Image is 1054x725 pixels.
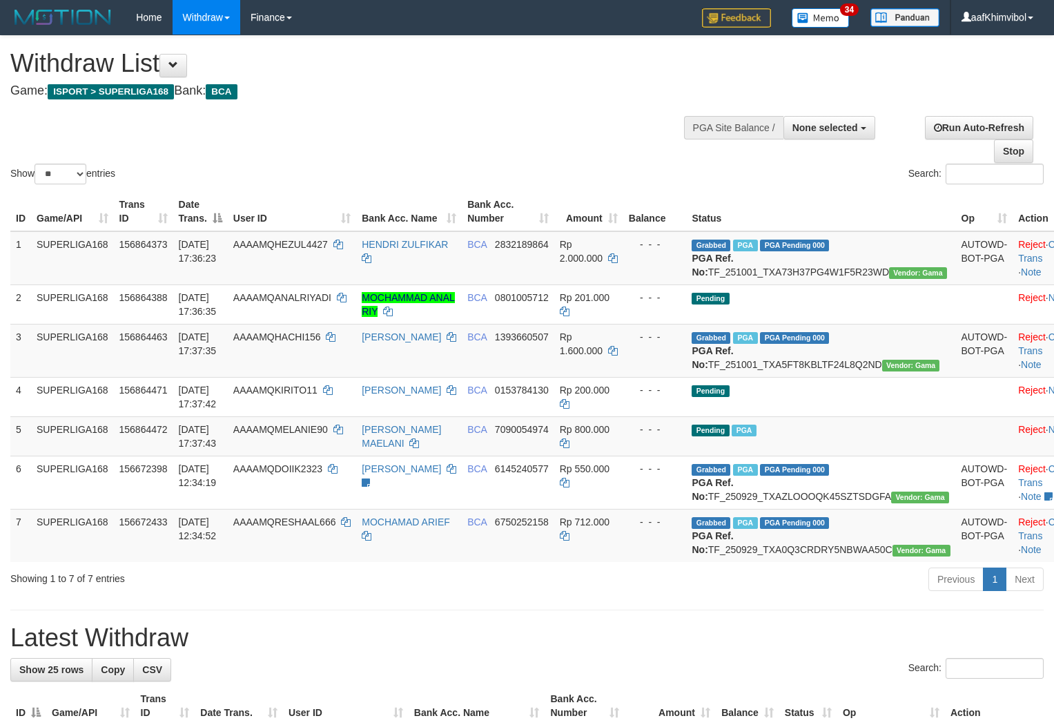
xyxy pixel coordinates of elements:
[31,377,114,416] td: SUPERLIGA168
[10,7,115,28] img: MOTION_logo.png
[956,456,1013,509] td: AUTOWD-BOT-PGA
[10,377,31,416] td: 4
[692,240,730,251] span: Grabbed
[629,238,681,251] div: - - -
[31,192,114,231] th: Game/API: activate to sort column ascending
[946,164,1044,184] input: Search:
[792,8,850,28] img: Button%20Memo.svg
[1018,424,1046,435] a: Reject
[629,330,681,344] div: - - -
[1021,491,1042,502] a: Note
[10,416,31,456] td: 5
[228,192,356,231] th: User ID: activate to sort column ascending
[1018,239,1046,250] a: Reject
[956,231,1013,285] td: AUTOWD-BOT-PGA
[946,658,1044,679] input: Search:
[173,192,228,231] th: Date Trans.: activate to sort column descending
[994,139,1033,163] a: Stop
[1018,516,1046,528] a: Reject
[840,3,859,16] span: 34
[760,240,829,251] span: PGA Pending
[1018,385,1046,396] a: Reject
[495,331,549,342] span: Copy 1393660507 to clipboard
[467,385,487,396] span: BCA
[467,292,487,303] span: BCA
[92,658,134,681] a: Copy
[956,324,1013,377] td: AUTOWD-BOT-PGA
[467,239,487,250] span: BCA
[48,84,174,99] span: ISPORT > SUPERLIGA168
[362,463,441,474] a: [PERSON_NAME]
[142,664,162,675] span: CSV
[891,492,949,503] span: Vendor URL: https://trx31.1velocity.biz
[692,477,733,502] b: PGA Ref. No:
[733,240,757,251] span: Marked by aafsoycanthlai
[783,116,875,139] button: None selected
[179,239,217,264] span: [DATE] 17:36:23
[179,424,217,449] span: [DATE] 17:37:43
[462,192,554,231] th: Bank Acc. Number: activate to sort column ascending
[870,8,939,27] img: panduan.png
[554,192,623,231] th: Amount: activate to sort column ascending
[495,424,549,435] span: Copy 7090054974 to clipboard
[692,464,730,476] span: Grabbed
[119,385,168,396] span: 156864471
[467,424,487,435] span: BCA
[495,239,549,250] span: Copy 2832189864 to clipboard
[133,658,171,681] a: CSV
[760,464,829,476] span: PGA Pending
[31,416,114,456] td: SUPERLIGA168
[928,568,984,591] a: Previous
[560,331,603,356] span: Rp 1.600.000
[908,164,1044,184] label: Search:
[692,517,730,529] span: Grabbed
[114,192,173,231] th: Trans ID: activate to sort column ascending
[356,192,462,231] th: Bank Acc. Name: activate to sort column ascending
[467,463,487,474] span: BCA
[10,624,1044,652] h1: Latest Withdraw
[10,84,689,98] h4: Game: Bank:
[119,516,168,528] span: 156672433
[686,324,955,377] td: TF_251001_TXA5FT8KBLTF24L8Q2ND
[686,231,955,285] td: TF_251001_TXA73H37PG4W1F5R23WD
[10,192,31,231] th: ID
[692,530,733,555] b: PGA Ref. No:
[892,545,950,557] span: Vendor URL: https://trx31.1velocity.biz
[35,164,86,184] select: Showentries
[119,463,168,474] span: 156672398
[908,658,1044,679] label: Search:
[733,332,757,344] span: Marked by aafsoycanthlai
[179,331,217,356] span: [DATE] 17:37:35
[31,456,114,509] td: SUPERLIGA168
[362,424,441,449] a: [PERSON_NAME] MAELANI
[733,517,757,529] span: Marked by aafsoycanthlai
[560,424,609,435] span: Rp 800.000
[629,462,681,476] div: - - -
[179,292,217,317] span: [DATE] 17:36:35
[686,192,955,231] th: Status
[467,331,487,342] span: BCA
[10,164,115,184] label: Show entries
[10,456,31,509] td: 6
[119,331,168,342] span: 156864463
[792,122,858,133] span: None selected
[760,517,829,529] span: PGA Pending
[10,324,31,377] td: 3
[362,292,455,317] a: MOCHAMMAD ANAL RIY
[629,423,681,436] div: - - -
[702,8,771,28] img: Feedback.jpg
[233,516,336,528] span: AAAAMQRESHAAL666
[10,509,31,562] td: 7
[560,463,609,474] span: Rp 550.000
[31,324,114,377] td: SUPERLIGA168
[31,231,114,285] td: SUPERLIGA168
[101,664,125,675] span: Copy
[760,332,829,344] span: PGA Pending
[233,331,321,342] span: AAAAMQHACHI156
[692,332,730,344] span: Grabbed
[684,116,783,139] div: PGA Site Balance /
[925,116,1033,139] a: Run Auto-Refresh
[179,463,217,488] span: [DATE] 12:34:19
[623,192,687,231] th: Balance
[10,658,92,681] a: Show 25 rows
